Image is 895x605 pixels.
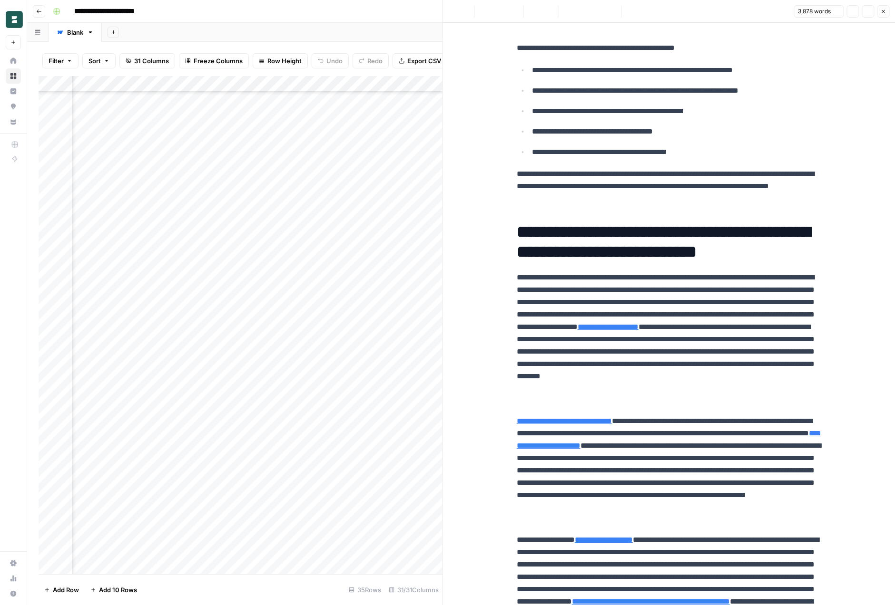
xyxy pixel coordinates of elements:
img: Borderless Logo [6,11,23,28]
div: 35 Rows [345,582,385,597]
button: Row Height [253,53,308,68]
button: Filter [42,53,79,68]
button: Undo [312,53,349,68]
button: Sort [82,53,116,68]
span: Sort [89,56,101,66]
span: 3,878 words [798,7,831,16]
button: Freeze Columns [179,53,249,68]
a: Insights [6,84,21,99]
button: 3,878 words [794,5,844,18]
span: 31 Columns [134,56,169,66]
span: Export CSV [407,56,441,66]
span: Row Height [267,56,302,66]
span: Add Row [53,585,79,595]
span: Filter [49,56,64,66]
button: Workspace: Borderless [6,8,21,31]
a: Home [6,53,21,68]
div: Blank [67,28,83,37]
a: Your Data [6,114,21,129]
a: Usage [6,571,21,586]
button: Export CSV [393,53,447,68]
button: 31 Columns [119,53,175,68]
span: Add 10 Rows [99,585,137,595]
button: Add Row [39,582,85,597]
button: Add 10 Rows [85,582,143,597]
a: Settings [6,556,21,571]
button: Redo [353,53,389,68]
button: Help + Support [6,586,21,601]
span: Redo [367,56,383,66]
span: Freeze Columns [194,56,243,66]
a: Browse [6,68,21,84]
span: Undo [326,56,343,66]
a: Blank [49,23,102,42]
a: Opportunities [6,99,21,114]
div: 31/31 Columns [385,582,443,597]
